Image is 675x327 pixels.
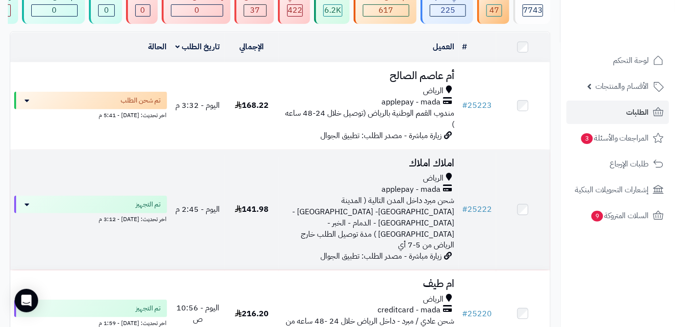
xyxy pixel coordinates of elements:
span: تم شحن الطلب [121,96,161,105]
a: الإجمالي [239,41,264,53]
div: Open Intercom Messenger [15,289,38,312]
a: لوحة التحكم [567,49,669,72]
span: 617 [379,4,394,16]
a: السلات المتروكة9 [567,204,669,227]
span: # [463,100,468,111]
a: الطلبات [567,101,669,124]
div: 37 [244,5,266,16]
div: 0 [99,5,114,16]
a: إشعارات التحويلات البنكية [567,178,669,202]
div: 47 [487,5,502,16]
div: 6213 [324,5,342,16]
span: لوحة التحكم [613,54,649,67]
a: العميل [433,41,455,53]
span: الرياض [423,85,444,97]
a: # [463,41,467,53]
div: 0 [32,5,77,16]
span: applepay - mada [382,97,441,108]
span: مندوب القمم الوطنية بالرياض (توصيل خلال 24-48 ساعه ) [286,107,455,130]
span: شحن مبرد داخل المدن التالية ( المدينة [GEOGRAPHIC_DATA]- [GEOGRAPHIC_DATA] - [GEOGRAPHIC_DATA] - ... [293,195,455,251]
span: تم التجهيز [136,304,161,313]
span: زيارة مباشرة - مصدر الطلب: تطبيق الجوال [321,250,442,262]
span: 0 [52,4,57,16]
a: #25220 [463,308,492,320]
span: # [463,204,468,215]
span: اليوم - 3:32 م [175,100,220,111]
h3: ام طيف [283,278,455,289]
div: 422 [288,5,302,16]
span: 422 [288,4,302,16]
a: طلبات الإرجاع [567,152,669,176]
span: السلات المتروكة [591,209,649,223]
span: 141.98 [235,204,269,215]
span: 47 [489,4,499,16]
h3: أم عاصم الصالح [283,70,455,82]
span: # [463,308,468,320]
span: 216.20 [235,308,269,320]
a: المراجعات والأسئلة3 [567,126,669,150]
span: 0 [195,4,200,16]
a: #25222 [463,204,492,215]
span: 168.22 [235,100,269,111]
div: 225 [430,5,465,16]
span: زيارة مباشرة - مصدر الطلب: تطبيق الجوال [321,130,442,142]
div: اخر تحديث: [DATE] - 3:12 م [14,213,167,224]
div: 617 [363,5,409,16]
span: 7743 [523,4,543,16]
a: تاريخ الطلب [176,41,220,53]
img: logo-2.png [609,22,666,43]
span: 0 [141,4,146,16]
div: اخر تحديث: [DATE] - 5:41 م [14,109,167,120]
h3: املاك املاك [283,158,455,169]
a: الحالة [148,41,167,53]
span: 9 [591,211,604,222]
span: 3 [581,133,593,144]
span: 37 [251,4,260,16]
span: اليوم - 2:45 م [175,204,220,215]
span: الأقسام والمنتجات [595,80,649,93]
span: 225 [441,4,455,16]
div: 0 [136,5,150,16]
span: إشعارات التحويلات البنكية [575,183,649,197]
span: creditcard - mada [378,305,441,316]
span: اليوم - 10:56 ص [176,302,219,325]
span: طلبات الإرجاع [610,157,649,171]
span: 6.2K [325,4,341,16]
span: الرياض [423,294,444,305]
span: الرياض [423,173,444,184]
span: تم التجهيز [136,200,161,209]
a: #25223 [463,100,492,111]
span: الطلبات [627,105,649,119]
div: 0 [171,5,223,16]
span: applepay - mada [382,184,441,195]
span: 0 [104,4,109,16]
span: المراجعات والأسئلة [580,131,649,145]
